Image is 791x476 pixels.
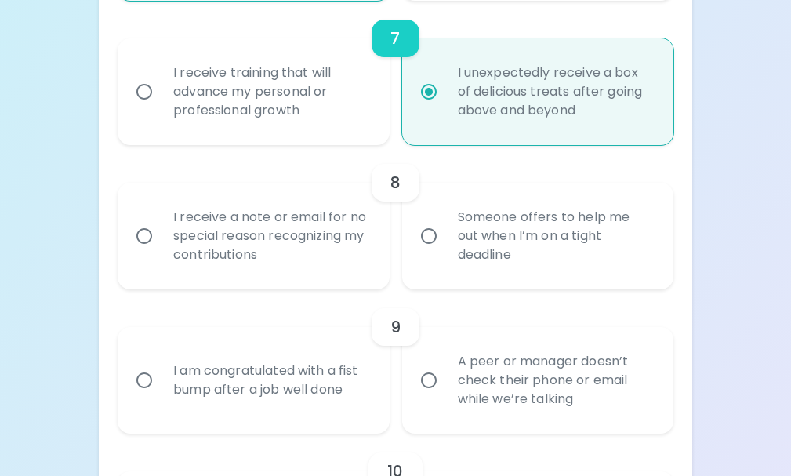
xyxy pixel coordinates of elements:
[161,189,380,283] div: I receive a note or email for no special reason recognizing my contributions
[161,45,380,139] div: I receive training that will advance my personal or professional growth
[118,1,673,145] div: choice-group-check
[161,343,380,418] div: I am congratulated with a fist bump after a job well done
[445,189,665,283] div: Someone offers to help me out when I’m on a tight deadline
[118,145,673,289] div: choice-group-check
[390,26,400,51] h6: 7
[390,170,401,195] h6: 8
[390,314,401,340] h6: 9
[445,333,665,427] div: A peer or manager doesn’t check their phone or email while we’re talking
[445,45,665,139] div: I unexpectedly receive a box of delicious treats after going above and beyond
[118,289,673,434] div: choice-group-check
